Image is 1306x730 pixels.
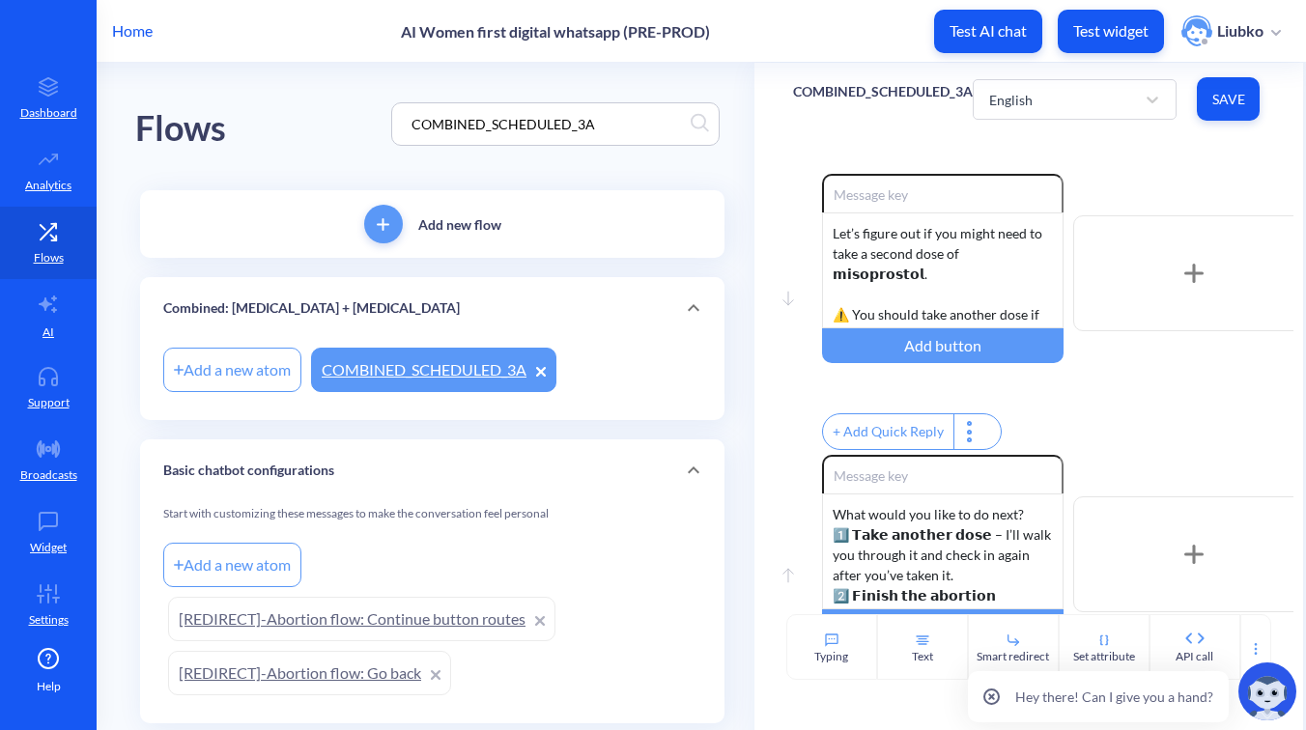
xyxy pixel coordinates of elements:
div: Add button [822,328,1064,363]
p: COMBINED_SCHEDULED_3A [793,82,973,101]
p: Add new flow [418,214,501,235]
p: Test widget [1073,21,1149,41]
div: Typing [814,648,848,665]
a: [REDIRECT]-Abortion flow: Go back [168,651,451,695]
div: Text [912,648,933,665]
p: Support [28,394,70,411]
div: + Add Quick Reply [823,414,953,449]
p: Basic chatbot configurations [163,461,334,481]
div: Combined: [MEDICAL_DATA] + [MEDICAL_DATA] [140,277,724,339]
p: Settings [29,611,69,629]
p: Liubko [1217,20,1263,42]
input: Search [402,113,691,135]
p: Combined: [MEDICAL_DATA] + [MEDICAL_DATA] [163,298,460,319]
img: copilot-icon.svg [1238,662,1296,720]
p: AI Women first digital whatsapp (PRE-PROD) [401,22,710,41]
button: Save [1197,77,1260,121]
button: user photoLiubko [1172,14,1291,48]
p: Broadcasts [20,466,77,484]
p: Home [112,19,153,42]
div: Let’s figure out if you might need to take a second dose of 𝗺𝗶𝘀𝗼𝗽𝗿𝗼𝘀𝘁𝗼𝗹. ⚠️ You should take anoth... [822,212,1064,328]
div: Add a new atom [163,543,301,587]
p: Flows [34,249,64,267]
button: Test widget [1058,10,1164,53]
div: Set attribute [1073,648,1135,665]
span: Save [1212,90,1244,109]
button: add [364,205,403,243]
img: user photo [1181,15,1212,46]
div: Smart redirect [977,648,1049,665]
input: Message key [822,174,1064,212]
div: Add a new atom [163,348,301,392]
div: Start with customizing these messages to make the conversation feel personal [163,505,701,538]
div: Basic chatbot configurations [140,439,724,501]
p: AI [43,323,54,341]
button: Test AI chat [934,10,1042,53]
p: Analytics [25,177,71,194]
p: Dashboard [20,104,77,122]
p: Widget [30,539,67,556]
div: Add button [822,609,1064,644]
div: Flows [135,101,226,156]
input: Message key [822,455,1064,493]
div: English [989,89,1033,109]
a: [REDIRECT]-Abortion flow: Continue button routes [168,597,555,641]
div: What would you like to do next? 1️⃣ 𝗧𝗮𝗸𝗲 𝗮𝗻𝗼𝘁𝗵𝗲𝗿 𝗱𝗼𝘀𝗲 – I’ll walk you through it and check in aga... [822,493,1064,609]
div: API call [1176,648,1213,665]
span: Help [37,678,61,695]
p: Test AI chat [950,21,1027,41]
p: Hey there! Can I give you a hand? [1015,687,1213,707]
a: COMBINED_SCHEDULED_3A [311,348,556,392]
